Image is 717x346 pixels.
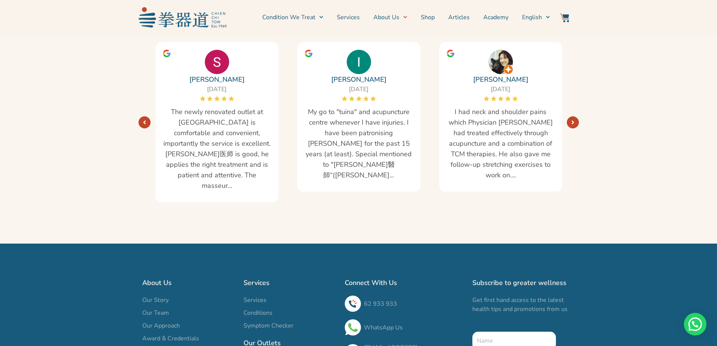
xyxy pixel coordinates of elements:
h2: Services [244,277,337,288]
span: I had neck and shoulder pains which Physician [PERSON_NAME] had treated effectively through acupu... [447,107,555,180]
span: My go to "tuina" and acupuncture centre whenever I have injuries. I have been patronising [PERSON... [305,107,413,180]
a: About Us [373,8,407,27]
a: Award & Credentials [142,334,236,343]
a: 62 933 933 [364,300,397,308]
a: Our Team [142,308,236,317]
a: Our Approach [142,321,236,330]
nav: Menu [230,8,550,27]
a: Academy [483,8,508,27]
span: Award & Credentials [142,334,199,343]
img: Ivy Tan [347,50,371,74]
a: Condition We Treat [262,8,323,27]
a: [PERSON_NAME] [331,74,387,85]
a: [PERSON_NAME] [473,74,528,85]
a: Shop [421,8,435,27]
span: Our Story [142,296,169,305]
a: Conditions [244,308,337,317]
span: Conditions [244,308,272,317]
a: English [522,8,550,27]
a: Symptom Checker [244,321,337,330]
img: Li-Ling Sitoh [489,50,513,74]
a: WhatsApp Us [364,323,403,332]
a: Services [337,8,360,27]
a: Our Story [142,296,236,305]
img: Sharon Lim [205,50,229,74]
img: Website Icon-03 [560,13,569,22]
a: Articles [448,8,470,27]
span: [DATE] [207,85,227,93]
span: English [522,13,542,22]
span: [DATE] [349,85,368,93]
span: [DATE] [491,85,510,93]
span: The newly renovated outlet at [GEOGRAPHIC_DATA] is comfortable and convenient, importantly the se... [163,107,271,191]
span: Our Approach [142,321,180,330]
h2: Subscribe to greater wellness [472,277,575,288]
a: Next [139,116,151,128]
a: [PERSON_NAME] [189,74,245,85]
a: Services [244,296,337,305]
span: Our Team [142,308,169,317]
a: Next [567,116,579,128]
p: Get first hand access to the latest health tips and promotions from us [472,296,575,314]
h2: Connect With Us [345,277,465,288]
span: Symptom Checker [244,321,294,330]
span: Services [244,296,266,305]
h2: About Us [142,277,236,288]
